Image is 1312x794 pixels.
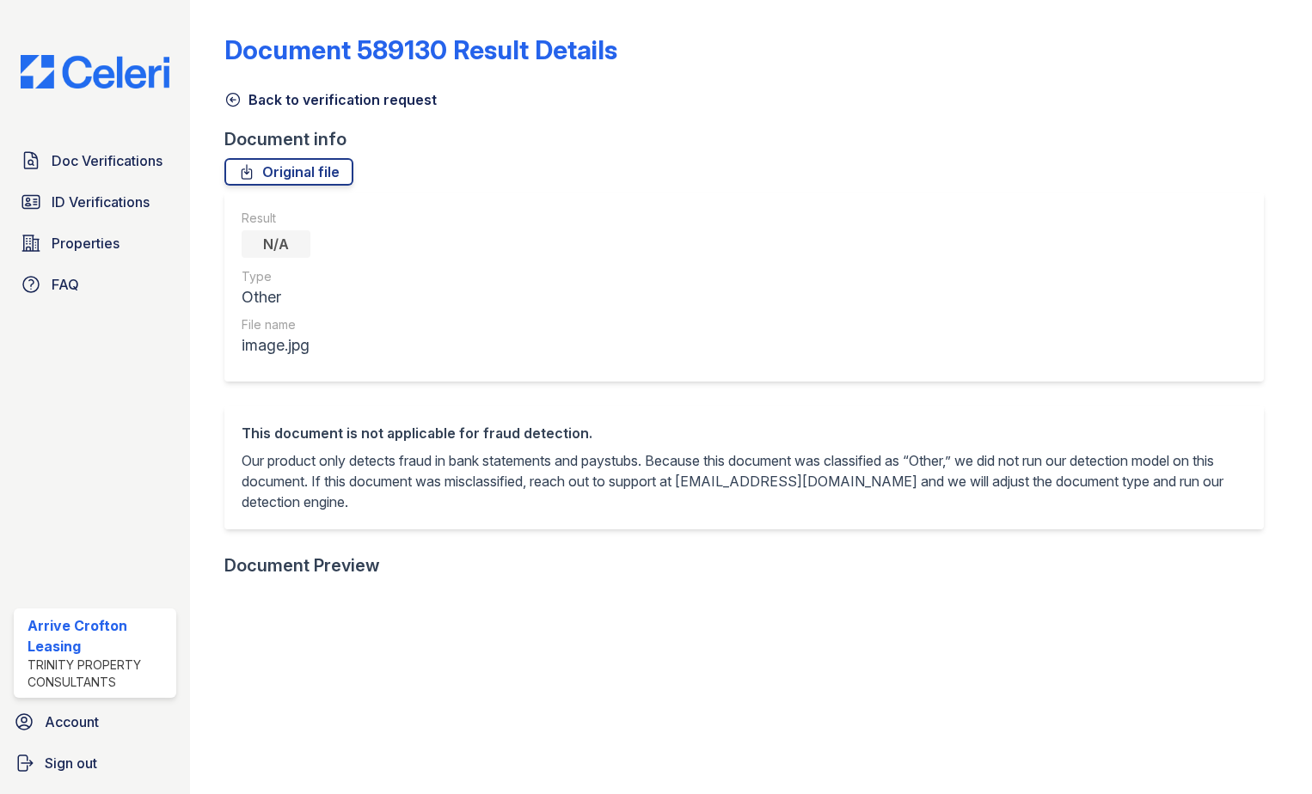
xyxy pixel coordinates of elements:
[242,423,1247,443] div: This document is not applicable for fraud detection.
[52,192,150,212] span: ID Verifications
[224,127,1278,151] div: Document info
[7,746,183,780] a: Sign out
[14,144,176,178] a: Doc Verifications
[242,316,310,333] div: File name
[242,333,310,357] div: image.jpg
[14,267,176,302] a: FAQ
[45,753,97,773] span: Sign out
[242,450,1247,512] p: Our product only detects fraud in bank statements and paystubs. Because this document was classif...
[242,210,310,227] div: Result
[242,285,310,309] div: Other
[45,712,99,732] span: Account
[52,233,120,253] span: Properties
[242,268,310,285] div: Type
[7,55,183,89] img: CE_Logo_Blue-a8612792a0a2168367f1c8372b55b34899dd931a85d93a1a3d3e32e68fde9ad4.png
[224,158,353,186] a: Original file
[52,274,79,295] span: FAQ
[14,226,176,260] a: Properties
[224,89,437,110] a: Back to verification request
[14,185,176,219] a: ID Verifications
[52,150,162,171] span: Doc Verifications
[224,34,617,65] a: Document 589130 Result Details
[224,553,380,577] div: Document Preview
[242,230,310,258] div: N/A
[28,657,169,691] div: Trinity Property Consultants
[7,705,183,739] a: Account
[28,615,169,657] div: Arrive Crofton Leasing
